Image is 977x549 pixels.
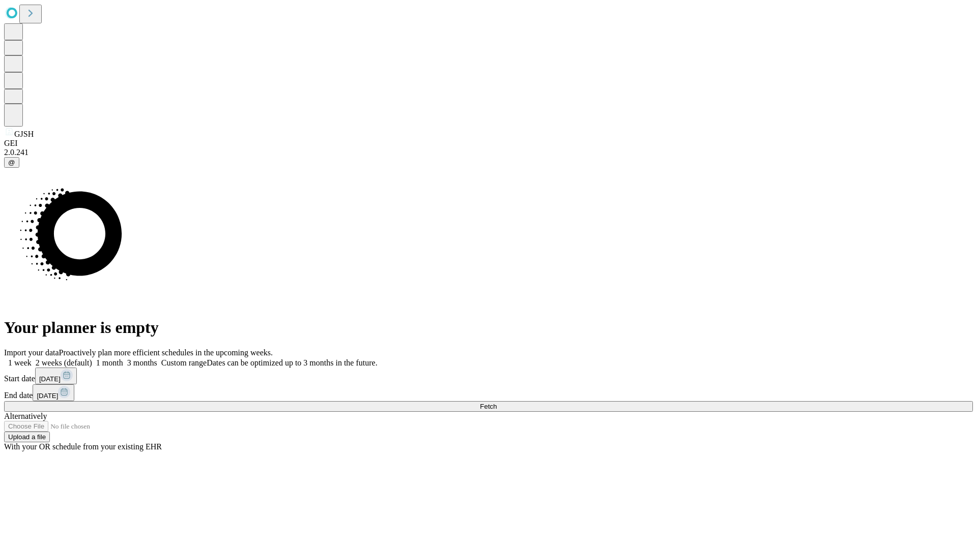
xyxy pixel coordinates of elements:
span: With your OR schedule from your existing EHR [4,442,162,451]
div: Start date [4,368,973,384]
span: Dates can be optimized up to 3 months in the future. [207,358,377,367]
h1: Your planner is empty [4,318,973,337]
button: @ [4,157,19,168]
span: Proactively plan more efficient schedules in the upcoming weeks. [59,348,273,357]
span: [DATE] [39,375,61,383]
span: [DATE] [37,392,58,400]
span: Alternatively [4,412,47,420]
div: 2.0.241 [4,148,973,157]
span: Import your data [4,348,59,357]
button: Fetch [4,401,973,412]
span: @ [8,159,15,166]
span: 1 month [96,358,123,367]
span: Fetch [480,403,497,410]
button: [DATE] [33,384,74,401]
button: [DATE] [35,368,77,384]
div: End date [4,384,973,401]
span: 2 weeks (default) [36,358,92,367]
button: Upload a file [4,432,50,442]
div: GEI [4,139,973,148]
span: Custom range [161,358,207,367]
span: GJSH [14,130,34,138]
span: 1 week [8,358,32,367]
span: 3 months [127,358,157,367]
